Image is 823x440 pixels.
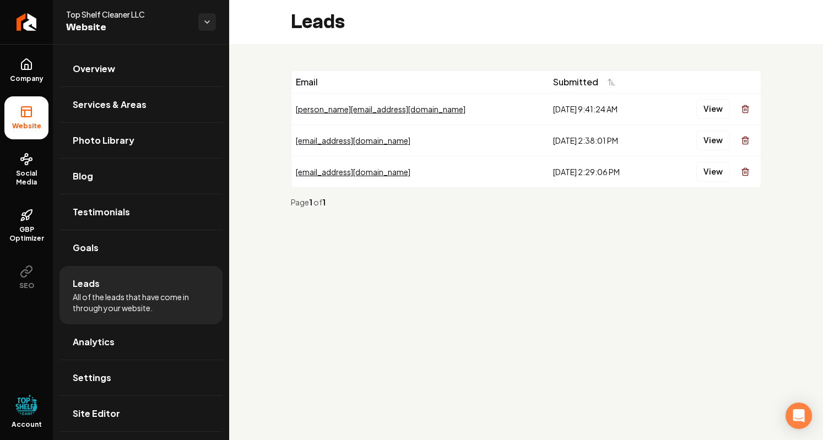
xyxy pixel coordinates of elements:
span: GBP Optimizer [4,225,48,243]
span: Top Shelf Cleaner LLC [66,9,189,20]
span: Website [8,122,46,131]
h2: Leads [291,11,345,33]
a: Services & Areas [59,87,223,122]
div: Email [296,75,544,89]
a: Overview [59,51,223,86]
span: SEO [15,281,39,290]
span: Goals [73,241,99,254]
span: Settings [73,371,111,384]
a: GBP Optimizer [4,200,48,252]
strong: 1 [322,197,326,207]
button: View [696,131,730,150]
a: Settings [59,360,223,395]
span: All of the leads that have come in through your website. [73,291,209,313]
button: View [696,162,730,182]
span: Testimonials [73,205,130,219]
span: Overview [73,62,115,75]
a: Analytics [59,324,223,360]
span: Site Editor [73,407,120,420]
a: Site Editor [59,396,223,431]
div: [DATE] 2:38:01 PM [553,135,657,146]
button: View [696,99,730,119]
span: Leads [73,277,100,290]
span: Services & Areas [73,98,147,111]
span: Photo Library [73,134,134,147]
a: Goals [59,230,223,265]
span: Social Media [4,169,48,187]
a: Social Media [4,144,48,195]
img: Ethan Hormann [15,394,37,416]
span: Page [291,197,309,207]
span: Blog [73,170,93,183]
div: [EMAIL_ADDRESS][DOMAIN_NAME] [296,135,544,146]
div: [DATE] 9:41:24 AM [553,104,657,115]
div: Open Intercom Messenger [786,403,812,429]
div: [EMAIL_ADDRESS][DOMAIN_NAME] [296,166,544,177]
span: Submitted [553,75,598,89]
img: Rebolt Logo [17,13,37,31]
span: Company [6,74,48,83]
a: Company [4,49,48,92]
span: of [313,197,322,207]
button: SEO [4,256,48,299]
button: Open user button [15,394,37,416]
div: [PERSON_NAME][EMAIL_ADDRESS][DOMAIN_NAME] [296,104,544,115]
strong: 1 [309,197,313,207]
button: Submitted [553,72,622,92]
span: Account [12,420,42,429]
a: Blog [59,159,223,194]
a: Photo Library [59,123,223,158]
a: Testimonials [59,194,223,230]
span: Analytics [73,335,115,349]
div: [DATE] 2:29:06 PM [553,166,657,177]
span: Website [66,20,189,35]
